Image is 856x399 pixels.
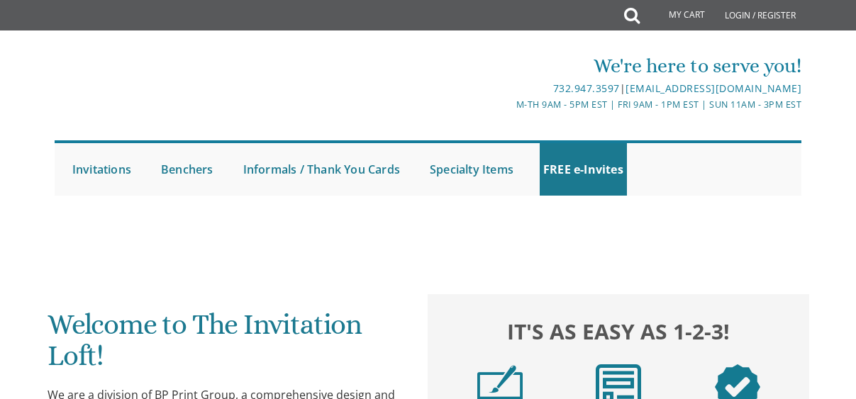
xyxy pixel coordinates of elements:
a: [EMAIL_ADDRESS][DOMAIN_NAME] [626,82,801,95]
a: Invitations [69,143,135,196]
a: FREE e-Invites [540,143,627,196]
a: Benchers [157,143,217,196]
div: M-Th 9am - 5pm EST | Fri 9am - 1pm EST | Sun 11am - 3pm EST [304,97,801,112]
div: | [304,80,801,97]
a: Specialty Items [426,143,517,196]
h2: It's as easy as 1-2-3! [440,316,797,347]
a: My Cart [638,1,715,30]
h1: Welcome to The Invitation Loft! [48,309,404,382]
a: 732.947.3597 [553,82,620,95]
div: We're here to serve you! [304,52,801,80]
a: Informals / Thank You Cards [240,143,404,196]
